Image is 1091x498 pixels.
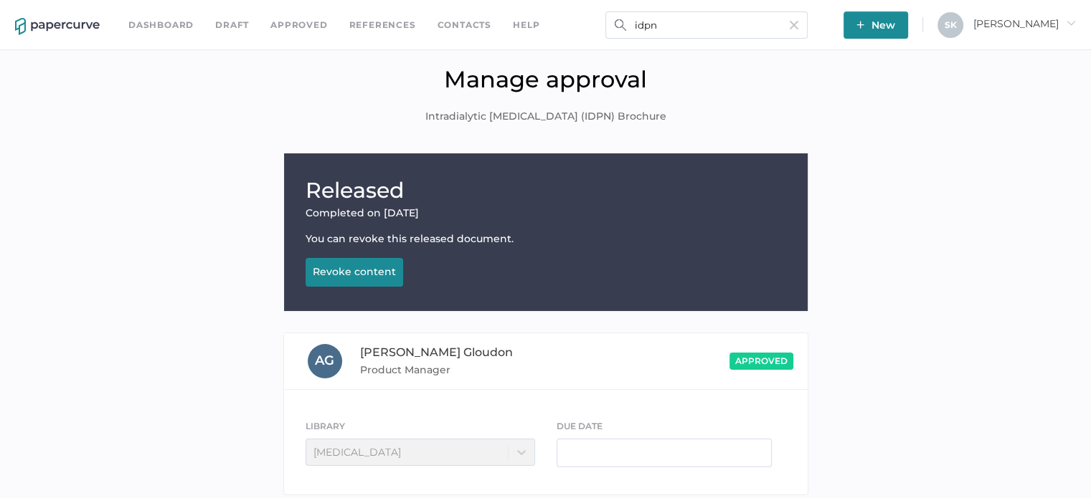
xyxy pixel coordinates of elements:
button: New [844,11,908,39]
a: References [349,17,416,33]
a: Contacts [438,17,491,33]
span: A G [315,353,334,368]
span: Product Manager [360,361,577,378]
span: S K [945,19,957,30]
img: search.bf03fe8b.svg [615,19,626,31]
h1: Released [306,175,786,206]
span: approved [735,355,788,366]
input: Search Workspace [605,11,808,39]
div: Completed on [DATE] [306,206,786,219]
span: New [856,11,895,39]
span: Intradialytic [MEDICAL_DATA] (IDPN) Brochure [425,109,666,125]
span: DUE DATE [557,421,603,431]
div: Revoke content [313,265,396,278]
a: Approved [270,17,327,33]
img: plus-white.e19ec114.svg [856,21,864,29]
img: cross-light-grey.10ea7ca4.svg [790,21,798,29]
button: Revoke content [306,258,403,287]
h1: Manage approval [11,65,1080,93]
img: papercurve-logo-colour.7244d18c.svg [15,18,100,35]
span: LIBRARY [306,421,345,431]
div: You can revoke this released document. [306,232,786,245]
a: Dashboard [128,17,194,33]
span: [PERSON_NAME] [973,17,1076,30]
span: [PERSON_NAME] Gloudon [360,345,513,359]
i: arrow_right [1066,18,1076,28]
a: Draft [215,17,249,33]
div: help [513,17,539,33]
